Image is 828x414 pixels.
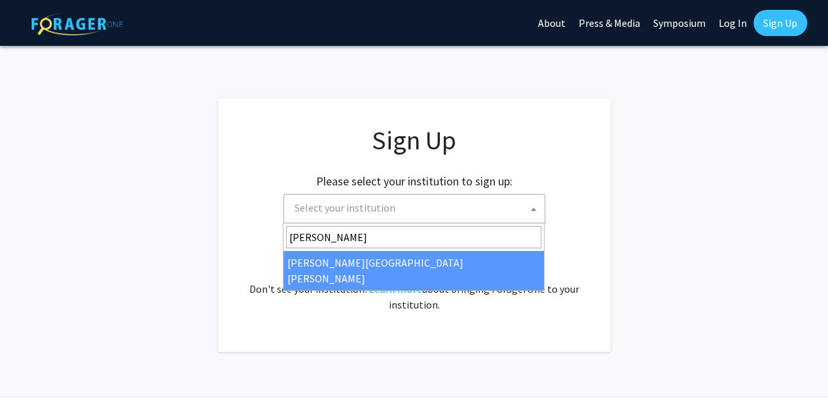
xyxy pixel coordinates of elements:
input: Search [286,226,541,248]
span: Select your institution [295,201,395,214]
a: Learn more about bringing ForagerOne to your institution [369,282,422,295]
li: [PERSON_NAME][GEOGRAPHIC_DATA][PERSON_NAME] [283,251,544,290]
span: Select your institution [283,194,545,223]
iframe: Chat [10,355,56,404]
div: Already have an account? . Don't see your institution? about bringing ForagerOne to your institut... [244,250,585,312]
a: Sign Up [753,10,807,36]
h2: Please select your institution to sign up: [316,174,513,189]
h1: Sign Up [244,124,585,156]
span: Select your institution [289,195,545,221]
img: ForagerOne Logo [31,12,123,35]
